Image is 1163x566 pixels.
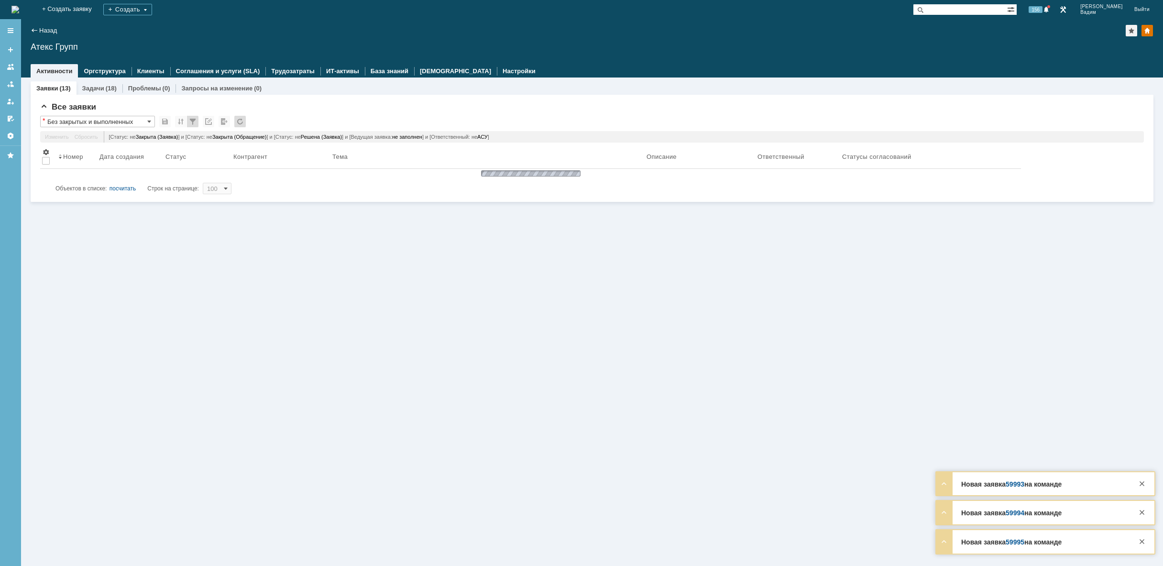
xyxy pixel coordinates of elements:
a: Заявки в моей ответственности [3,77,18,92]
div: Дата создания [99,153,146,160]
div: Экспорт списка [219,116,230,127]
img: logo [11,6,19,13]
div: Атекс Групп [31,42,1153,52]
span: [PERSON_NAME] [1080,4,1123,10]
th: Контрагент [231,146,330,169]
a: 59993 [1006,480,1024,488]
div: Статусы согласований [842,153,913,160]
th: Тема [330,146,645,169]
a: Заявки [36,85,58,92]
a: [DEMOGRAPHIC_DATA] [420,67,491,75]
div: Обновлять список [234,116,246,127]
span: Вадим [1080,10,1123,15]
div: Развернуть [938,507,950,518]
strong: Новая заявка на команде [961,509,1062,517]
div: посчитать [110,183,136,194]
a: Сбросить [75,131,98,143]
a: 59995 [1006,538,1024,546]
th: Статус [164,146,231,169]
span: АСУ [477,134,488,140]
span: Объектов в списке: [55,185,107,192]
div: Сортировка... [175,116,187,127]
div: Закрыть [1136,478,1148,489]
span: Настройки [42,148,50,156]
a: Запросы на изменение [181,85,252,92]
a: Перейти на домашнюю страницу [11,6,19,13]
span: Все заявки [40,102,96,111]
div: Изменить домашнюю страницу [1141,25,1153,36]
a: Трудозатраты [271,67,315,75]
a: Заявки на командах [3,59,18,75]
div: Статус [165,153,187,160]
span: Закрыта (Заявка) [136,134,178,140]
a: ИТ-активы [326,67,359,75]
div: (18) [106,85,117,92]
img: wJIQAAOwAAAAAAAAAAAA== [478,169,583,178]
th: Дата создания [98,146,164,169]
div: [Статус: не ] и [Статус: не ] и [Статус: не ] и [Ведущая заявка: ] и [Ответственный: не ] [104,131,1139,143]
a: Активности [36,67,72,75]
div: Создать [103,4,152,15]
a: Проблемы [128,85,161,92]
div: Развернуть [938,478,950,489]
a: 59994 [1006,509,1024,517]
a: Соглашения и услуги (SLA) [176,67,260,75]
span: не заполнен [392,134,422,140]
a: Клиенты [137,67,165,75]
div: Закрыть [1136,536,1148,547]
span: Решена (Заявка) [301,134,342,140]
div: Развернуть [938,536,950,547]
a: Назад [39,27,57,34]
div: (0) [254,85,262,92]
strong: Новая заявка на команде [961,480,1062,488]
div: (0) [163,85,170,92]
th: Номер [56,146,98,169]
a: Создать заявку [3,42,18,57]
div: Настройки списка отличаются от сохраненных в виде [43,117,45,124]
th: Ответственный [756,146,840,169]
div: Описание [647,153,677,160]
a: База знаний [371,67,408,75]
div: (13) [59,85,70,92]
a: Настройки [3,128,18,144]
div: Сохранить вид [159,116,171,127]
span: 156 [1029,6,1042,13]
i: Строк на странице: [55,183,199,194]
div: Тема [332,153,348,160]
div: Добавить в избранное [1126,25,1137,36]
a: Оргструктура [84,67,125,75]
div: Закрыть [1136,507,1148,518]
a: Перейти в интерфейс администратора [1057,4,1069,15]
a: Изменить [45,131,69,143]
a: Мои согласования [3,111,18,126]
div: Скопировать ссылку на список [203,116,214,127]
div: Контрагент [233,153,269,160]
strong: Новая заявка на команде [961,538,1062,546]
div: Фильтрация... [187,116,198,127]
a: Мои заявки [3,94,18,109]
span: Закрыта (Обращение) [212,134,267,140]
a: Задачи [82,85,104,92]
a: Настройки [503,67,536,75]
div: Номер [63,153,83,160]
span: Расширенный поиск [1007,4,1017,13]
div: Ответственный [757,153,806,160]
